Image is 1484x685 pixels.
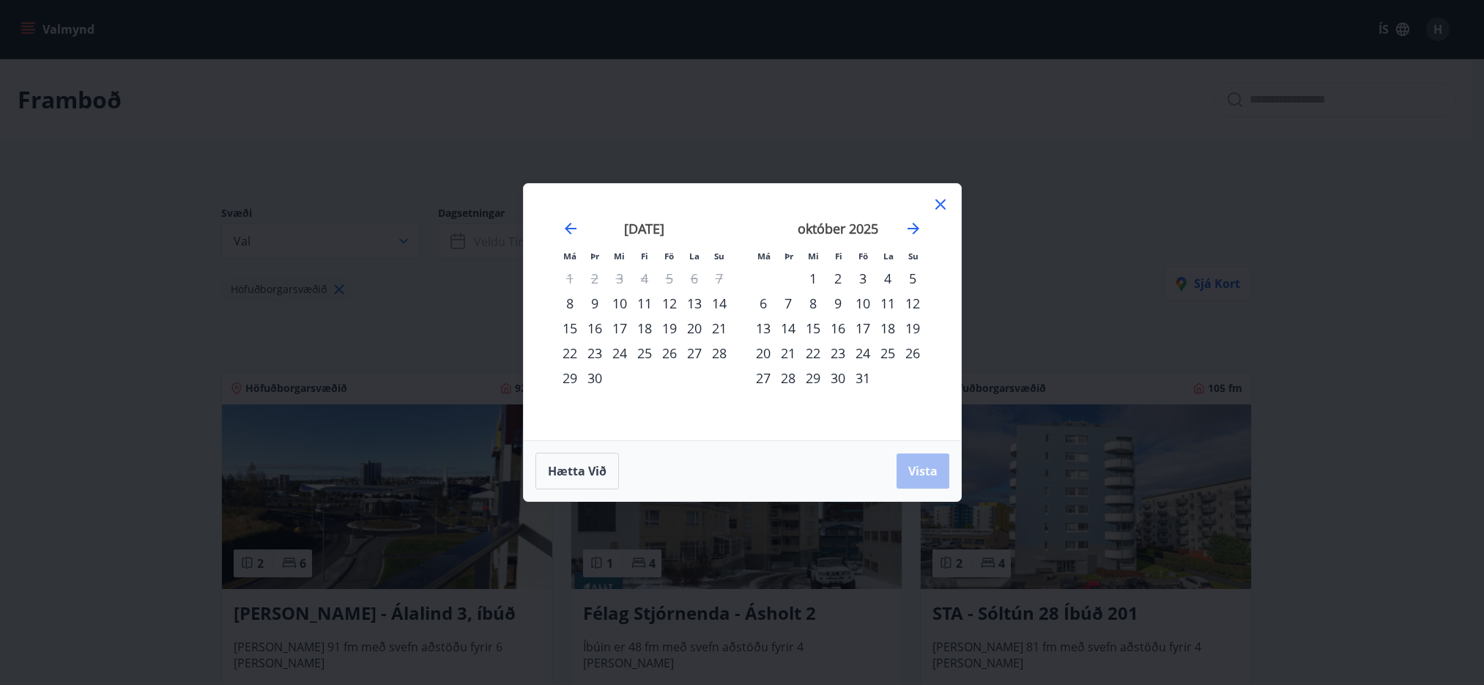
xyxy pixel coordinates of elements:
[707,291,732,316] div: 14
[557,266,582,291] td: Not available. mánudagur, 1. september 2025
[632,291,657,316] div: 11
[875,291,900,316] div: 11
[826,341,850,366] div: 23
[905,220,922,237] div: Move forward to switch to the next month.
[826,366,850,390] div: 30
[757,251,771,262] small: Má
[875,291,900,316] td: Choose laugardagur, 11. október 2025 as your check-in date. It’s available.
[557,316,582,341] td: Choose mánudagur, 15. september 2025 as your check-in date. It’s available.
[801,316,826,341] td: Choose miðvikudagur, 15. október 2025 as your check-in date. It’s available.
[850,291,875,316] td: Choose föstudagur, 10. október 2025 as your check-in date. It’s available.
[776,291,801,316] td: Choose þriðjudagur, 7. október 2025 as your check-in date. It’s available.
[557,316,582,341] div: 15
[900,266,925,291] div: 5
[682,341,707,366] div: 27
[801,266,826,291] td: Choose miðvikudagur, 1. október 2025 as your check-in date. It’s available.
[850,316,875,341] td: Choose föstudagur, 17. október 2025 as your check-in date. It’s available.
[776,316,801,341] td: Choose þriðjudagur, 14. október 2025 as your check-in date. It’s available.
[801,291,826,316] td: Choose miðvikudagur, 8. október 2025 as your check-in date. It’s available.
[751,316,776,341] div: 13
[582,341,607,366] td: Choose þriðjudagur, 23. september 2025 as your check-in date. It’s available.
[682,291,707,316] div: 13
[850,266,875,291] div: 3
[850,366,875,390] td: Choose föstudagur, 31. október 2025 as your check-in date. It’s available.
[801,316,826,341] div: 15
[557,341,582,366] td: Choose mánudagur, 22. september 2025 as your check-in date. It’s available.
[657,266,682,291] td: Not available. föstudagur, 5. september 2025
[657,316,682,341] div: 19
[535,453,619,489] button: Hætta við
[850,341,875,366] div: 24
[707,291,732,316] td: Choose sunnudagur, 14. september 2025 as your check-in date. It’s available.
[682,291,707,316] td: Choose laugardagur, 13. september 2025 as your check-in date. It’s available.
[607,316,632,341] div: 17
[607,341,632,366] div: 24
[900,316,925,341] td: Choose sunnudagur, 19. október 2025 as your check-in date. It’s available.
[582,266,607,291] td: Not available. þriðjudagur, 2. september 2025
[826,291,850,316] td: Choose fimmtudagur, 9. október 2025 as your check-in date. It’s available.
[657,341,682,366] td: Choose föstudagur, 26. september 2025 as your check-in date. It’s available.
[582,316,607,341] td: Choose þriðjudagur, 16. september 2025 as your check-in date. It’s available.
[908,251,919,262] small: Su
[900,291,925,316] td: Choose sunnudagur, 12. október 2025 as your check-in date. It’s available.
[776,366,801,390] td: Choose þriðjudagur, 28. október 2025 as your check-in date. It’s available.
[682,341,707,366] td: Choose laugardagur, 27. september 2025 as your check-in date. It’s available.
[850,316,875,341] div: 17
[707,316,732,341] div: 21
[557,366,582,390] td: Choose mánudagur, 29. september 2025 as your check-in date. It’s available.
[801,341,826,366] div: 22
[826,291,850,316] div: 9
[751,341,776,366] td: Choose mánudagur, 20. október 2025 as your check-in date. It’s available.
[582,291,607,316] td: Choose þriðjudagur, 9. september 2025 as your check-in date. It’s available.
[776,366,801,390] div: 28
[557,366,582,390] div: 29
[751,291,776,316] td: Choose mánudagur, 6. október 2025 as your check-in date. It’s available.
[562,220,579,237] div: Move backward to switch to the previous month.
[614,251,625,262] small: Mi
[835,251,842,262] small: Fi
[582,341,607,366] div: 23
[751,366,776,390] td: Choose mánudagur, 27. október 2025 as your check-in date. It’s available.
[714,251,724,262] small: Su
[707,341,732,366] td: Choose sunnudagur, 28. september 2025 as your check-in date. It’s available.
[776,316,801,341] div: 14
[632,316,657,341] div: 18
[751,291,776,316] div: 6
[624,220,664,237] strong: [DATE]
[632,341,657,366] div: 25
[850,266,875,291] td: Choose föstudagur, 3. október 2025 as your check-in date. It’s available.
[632,266,657,291] td: Not available. fimmtudagur, 4. september 2025
[707,316,732,341] td: Choose sunnudagur, 21. september 2025 as your check-in date. It’s available.
[657,291,682,316] div: 12
[900,341,925,366] td: Choose sunnudagur, 26. október 2025 as your check-in date. It’s available.
[541,201,943,423] div: Calendar
[557,291,582,316] td: Choose mánudagur, 8. september 2025 as your check-in date. It’s available.
[801,341,826,366] td: Choose miðvikudagur, 22. október 2025 as your check-in date. It’s available.
[850,291,875,316] div: 10
[801,366,826,390] td: Choose miðvikudagur, 29. október 2025 as your check-in date. It’s available.
[801,266,826,291] div: 1
[776,341,801,366] div: 21
[875,316,900,341] td: Choose laugardagur, 18. október 2025 as your check-in date. It’s available.
[682,316,707,341] td: Choose laugardagur, 20. september 2025 as your check-in date. It’s available.
[751,341,776,366] div: 20
[557,341,582,366] div: 22
[632,341,657,366] td: Choose fimmtudagur, 25. september 2025 as your check-in date. It’s available.
[641,251,648,262] small: Fi
[826,266,850,291] td: Choose fimmtudagur, 2. október 2025 as your check-in date. It’s available.
[875,341,900,366] div: 25
[582,366,607,390] div: 30
[875,266,900,291] td: Choose laugardagur, 4. október 2025 as your check-in date. It’s available.
[808,251,819,262] small: Mi
[776,291,801,316] div: 7
[826,316,850,341] div: 16
[632,316,657,341] td: Choose fimmtudagur, 18. september 2025 as your check-in date. It’s available.
[657,341,682,366] div: 26
[607,291,632,316] td: Choose miðvikudagur, 10. september 2025 as your check-in date. It’s available.
[751,316,776,341] td: Choose mánudagur, 13. október 2025 as your check-in date. It’s available.
[858,251,868,262] small: Fö
[798,220,878,237] strong: október 2025
[682,266,707,291] td: Not available. laugardagur, 6. september 2025
[682,316,707,341] div: 20
[784,251,793,262] small: Þr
